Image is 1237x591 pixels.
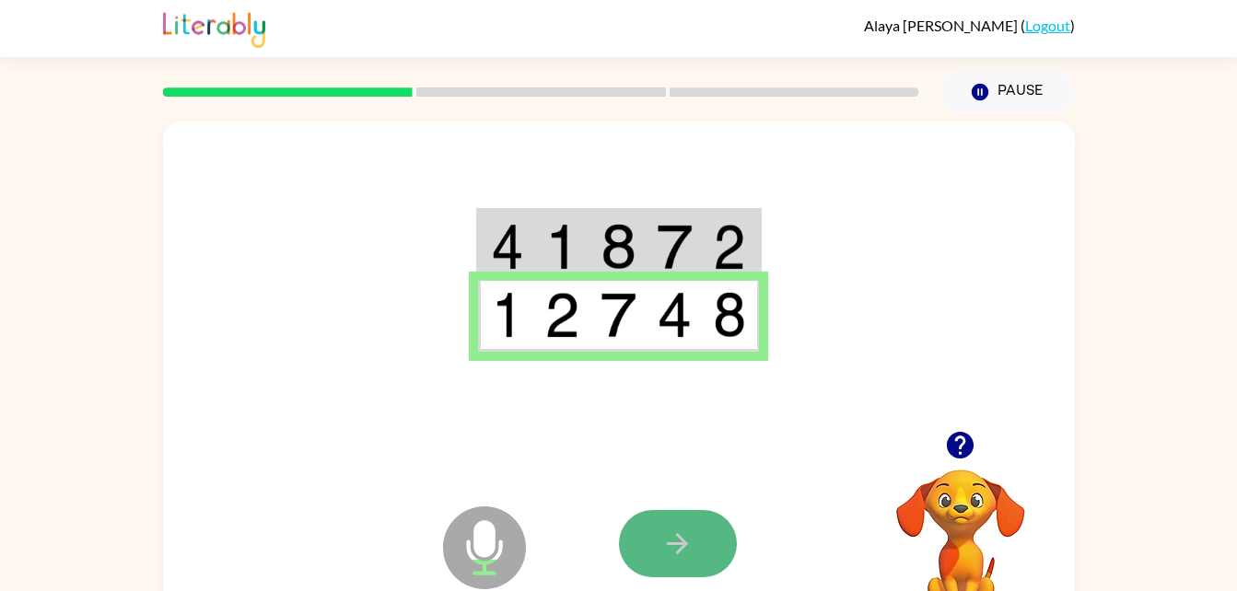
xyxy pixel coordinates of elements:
span: Alaya [PERSON_NAME] [864,17,1021,34]
img: 8 [601,224,636,270]
img: 4 [657,292,692,338]
img: 2 [544,292,579,338]
img: 4 [491,224,524,270]
img: 7 [657,224,692,270]
img: 8 [713,292,746,338]
img: 1 [544,224,579,270]
img: 1 [491,292,524,338]
a: Logout [1025,17,1070,34]
button: Pause [941,71,1075,113]
img: 2 [713,224,746,270]
img: Literably [163,7,265,48]
img: 7 [601,292,636,338]
div: ( ) [864,17,1075,34]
